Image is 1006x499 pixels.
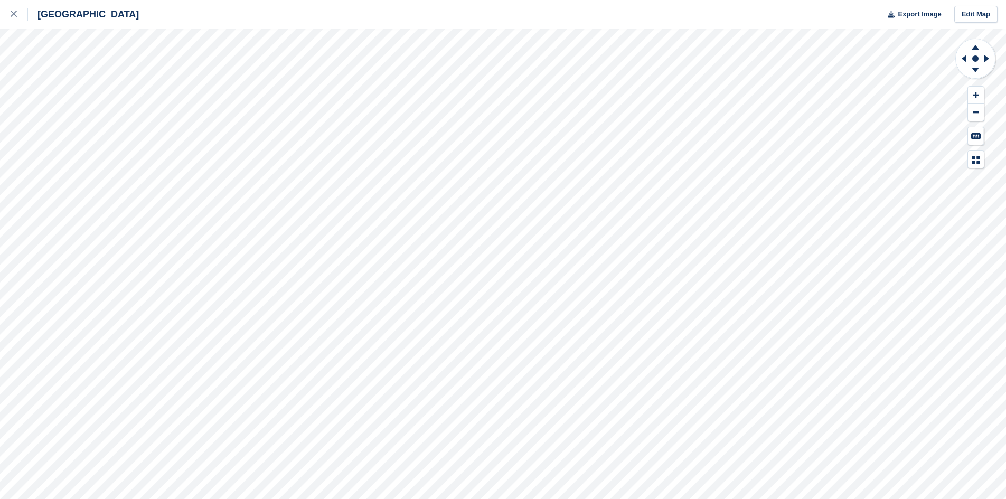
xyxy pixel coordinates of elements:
a: Edit Map [954,6,998,23]
button: Zoom Out [968,104,984,121]
div: [GEOGRAPHIC_DATA] [28,8,139,21]
button: Zoom In [968,87,984,104]
span: Export Image [898,9,941,20]
button: Export Image [881,6,942,23]
button: Keyboard Shortcuts [968,127,984,145]
button: Map Legend [968,151,984,168]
